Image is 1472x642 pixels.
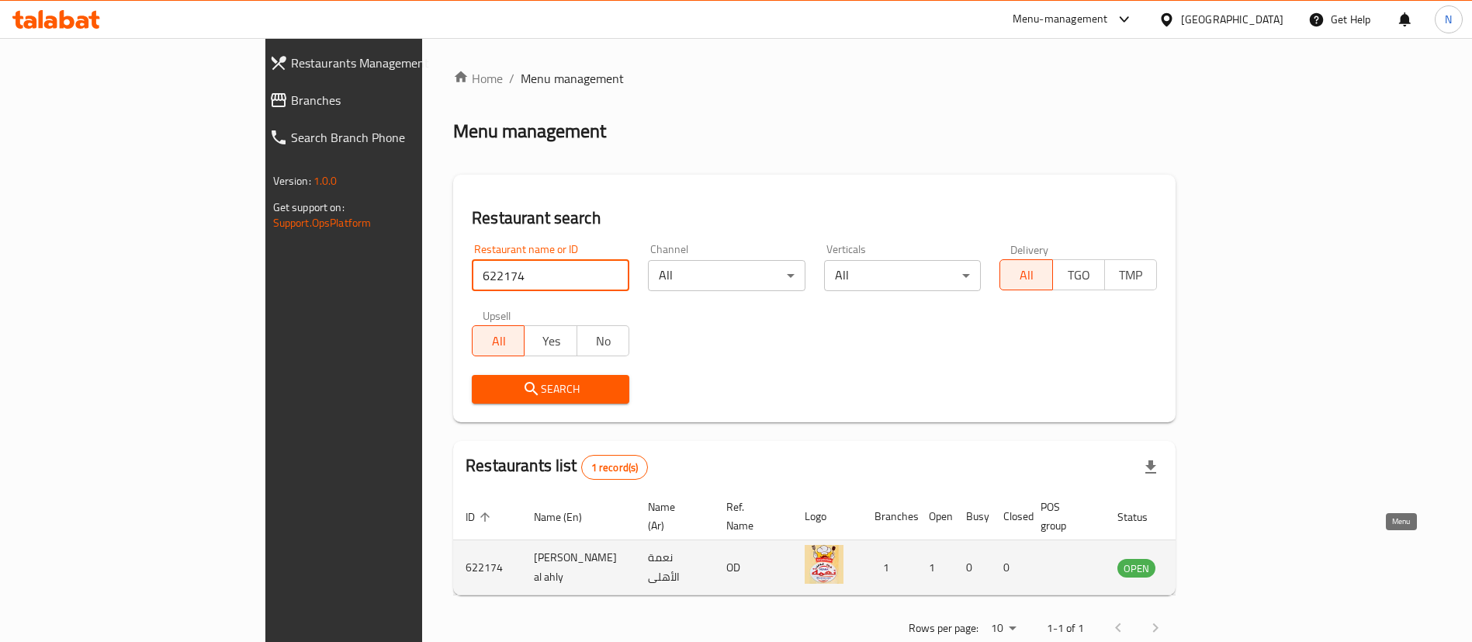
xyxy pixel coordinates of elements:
[1445,11,1452,28] span: N
[1052,259,1105,290] button: TGO
[991,493,1028,540] th: Closed
[521,540,636,595] td: [PERSON_NAME] al ahly
[726,498,774,535] span: Ref. Name
[479,330,518,352] span: All
[291,91,499,109] span: Branches
[453,119,606,144] h2: Menu management
[985,617,1022,640] div: Rows per page:
[509,69,514,88] li: /
[291,54,499,72] span: Restaurants Management
[648,260,805,291] div: All
[273,171,311,191] span: Version:
[862,540,916,595] td: 1
[1132,449,1169,486] div: Export file
[954,493,991,540] th: Busy
[577,325,629,356] button: No
[954,540,991,595] td: 0
[1059,264,1099,286] span: TGO
[257,82,511,119] a: Branches
[581,455,649,480] div: Total records count
[453,493,1240,595] table: enhanced table
[824,260,982,291] div: All
[453,69,1176,88] nav: breadcrumb
[714,540,792,595] td: OD
[257,44,511,82] a: Restaurants Management
[524,325,577,356] button: Yes
[1104,259,1157,290] button: TMP
[466,508,495,526] span: ID
[916,493,954,540] th: Open
[257,119,511,156] a: Search Branch Phone
[291,128,499,147] span: Search Branch Phone
[521,69,624,88] span: Menu management
[584,330,623,352] span: No
[1010,244,1049,255] label: Delivery
[472,325,525,356] button: All
[472,260,629,291] input: Search for restaurant name or ID..
[484,380,617,399] span: Search
[862,493,916,540] th: Branches
[636,540,714,595] td: نعمة الأهلى
[273,197,345,217] span: Get support on:
[483,310,511,321] label: Upsell
[472,375,629,404] button: Search
[991,540,1028,595] td: 0
[1117,560,1155,578] span: OPEN
[466,454,648,480] h2: Restaurants list
[1117,508,1168,526] span: Status
[472,206,1157,230] h2: Restaurant search
[1047,619,1084,638] p: 1-1 of 1
[534,508,602,526] span: Name (En)
[1181,11,1283,28] div: [GEOGRAPHIC_DATA]
[1041,498,1086,535] span: POS group
[916,540,954,595] td: 1
[999,259,1052,290] button: All
[909,619,978,638] p: Rows per page:
[273,213,372,233] a: Support.OpsPlatform
[582,460,648,475] span: 1 record(s)
[805,545,843,584] img: Niema al ahly
[648,498,695,535] span: Name (Ar)
[1013,10,1108,29] div: Menu-management
[531,330,570,352] span: Yes
[1111,264,1151,286] span: TMP
[1006,264,1046,286] span: All
[313,171,338,191] span: 1.0.0
[1117,559,1155,578] div: OPEN
[792,493,862,540] th: Logo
